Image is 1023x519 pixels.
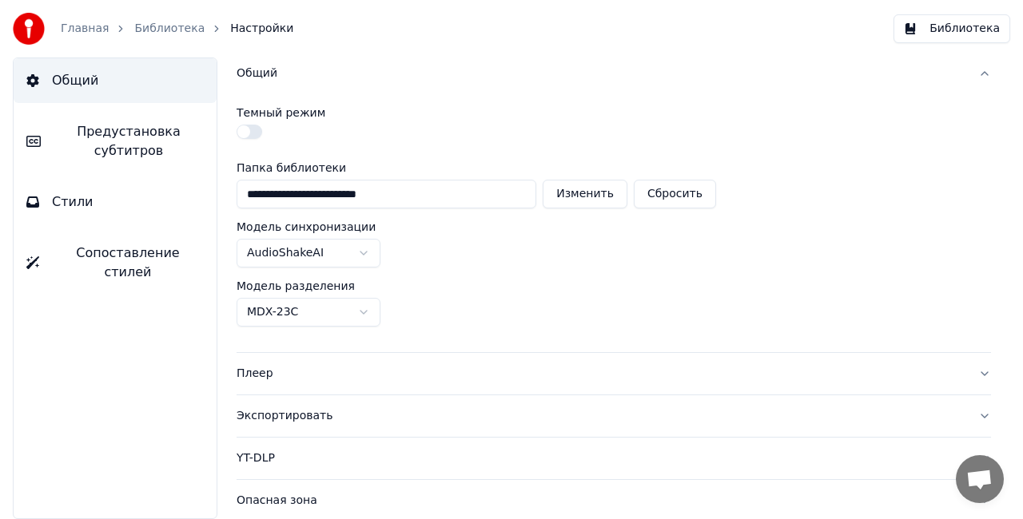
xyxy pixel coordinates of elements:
[14,109,217,173] button: Предустановка субтитров
[237,53,991,94] button: Общий
[61,21,109,37] a: Главная
[237,395,991,437] button: Экспортировать
[14,180,217,224] button: Стили
[52,192,94,212] span: Стили
[237,65,965,81] div: Общий
[230,21,293,37] span: Настройки
[237,162,716,173] label: Папка библиотеки
[956,455,1004,503] a: Открытый чат
[14,58,217,103] button: Общий
[134,21,205,37] a: Библиотека
[894,14,1010,43] button: Библиотека
[237,221,376,232] label: Модель синхронизации
[237,438,991,479] button: YT-DLP
[237,353,991,394] button: Плеер
[52,71,98,90] span: Общий
[237,408,965,424] div: Экспортировать
[52,244,204,282] span: Сопоставление стилей
[61,21,293,37] nav: breadcrumb
[543,180,627,208] button: Изменить
[14,231,217,295] button: Сопоставление стилей
[237,450,965,466] div: YT-DLP
[13,13,45,45] img: youka
[634,180,716,208] button: Сбросить
[237,107,325,118] label: Темный режим
[237,366,965,382] div: Плеер
[237,280,355,291] label: Модель разделения
[237,94,991,352] div: Общий
[54,122,204,160] span: Предустановка субтитров
[237,493,965,509] div: Опасная зона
